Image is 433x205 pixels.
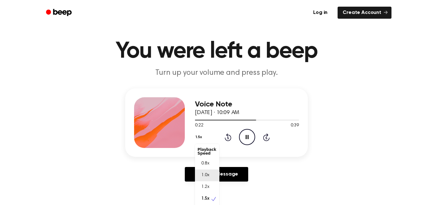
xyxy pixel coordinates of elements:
[195,145,219,158] div: Playback Speed
[201,184,209,190] span: 1.2x
[195,132,204,143] button: 1.5x
[201,160,209,167] span: 0.8x
[201,195,209,202] span: 1.5x
[201,172,209,179] span: 1.0x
